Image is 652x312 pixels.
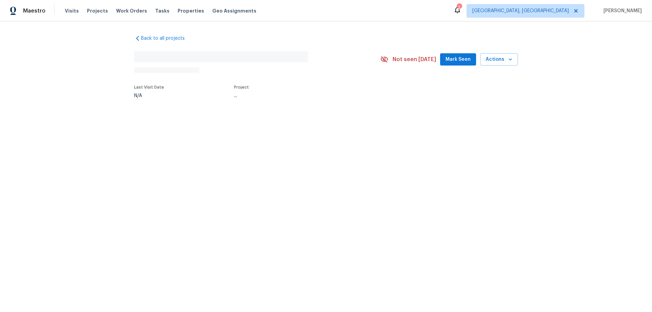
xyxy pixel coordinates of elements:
span: Maestro [23,7,46,14]
button: Mark Seen [440,53,476,66]
span: Projects [87,7,108,14]
button: Actions [480,53,518,66]
span: Geo Assignments [212,7,256,14]
span: [GEOGRAPHIC_DATA], [GEOGRAPHIC_DATA] [472,7,569,14]
span: Not seen [DATE] [393,56,436,63]
span: Last Visit Date [134,85,164,89]
div: 2 [457,4,461,11]
span: Visits [65,7,79,14]
a: Back to all projects [134,35,199,42]
span: [PERSON_NAME] [601,7,642,14]
span: Tasks [155,8,169,13]
div: N/A [134,93,164,98]
span: Actions [486,55,512,64]
span: Project [234,85,249,89]
span: Work Orders [116,7,147,14]
span: Mark Seen [446,55,471,64]
span: Properties [178,7,204,14]
div: ... [234,93,364,98]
